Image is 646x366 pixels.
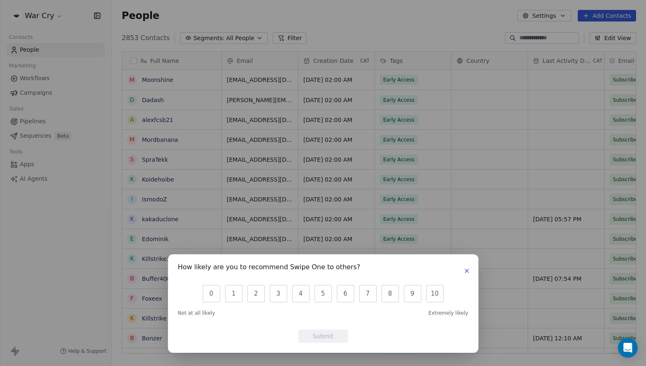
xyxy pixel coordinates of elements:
button: Submit [298,330,348,343]
button: 5 [315,285,332,302]
button: 6 [337,285,354,302]
h1: How likely are you to recommend Swipe One to others? [178,264,360,273]
button: 7 [359,285,377,302]
button: 4 [292,285,310,302]
button: 1 [225,285,243,302]
button: 2 [247,285,265,302]
button: 3 [270,285,287,302]
button: 10 [426,285,444,302]
button: 0 [203,285,220,302]
button: 8 [382,285,399,302]
span: Not at all likely [178,310,215,316]
button: 9 [404,285,421,302]
span: Extremely likely [428,310,468,316]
